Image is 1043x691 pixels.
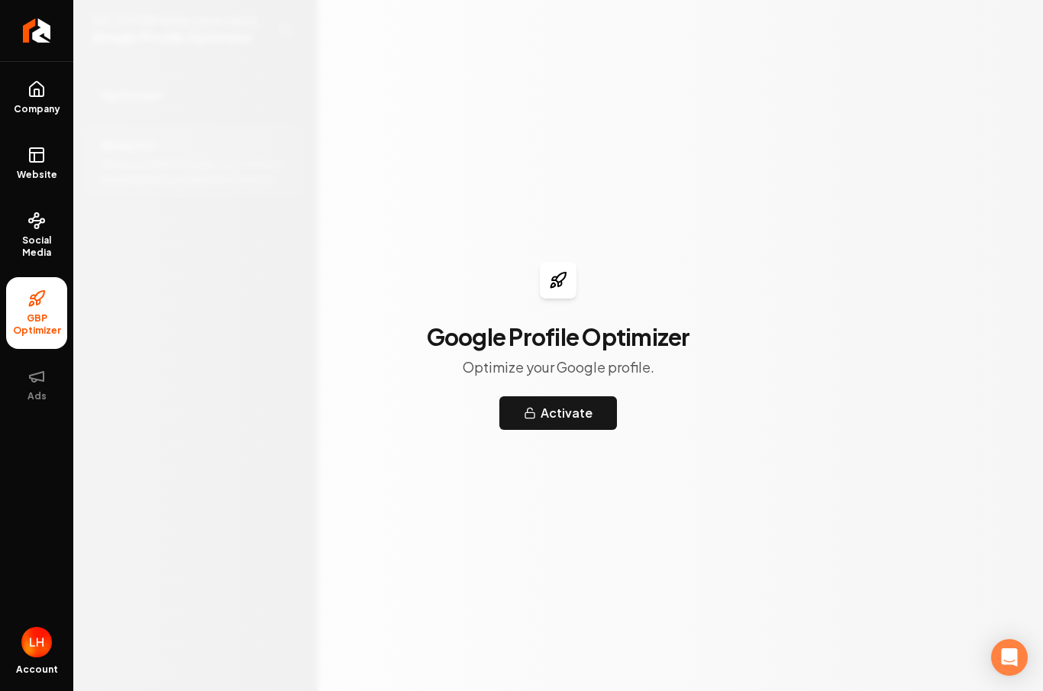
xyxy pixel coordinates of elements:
span: Social Media [6,234,67,259]
span: Account [16,664,58,676]
img: Luis Hernandez [21,627,52,657]
a: Company [6,68,67,128]
button: Open user button [21,627,52,657]
div: Open Intercom Messenger [991,639,1028,676]
a: Social Media [6,199,67,271]
img: Rebolt Logo [23,18,51,43]
span: Website [11,169,63,181]
a: Website [6,134,67,193]
span: Company [8,103,66,115]
button: Ads [6,355,67,415]
span: GBP Optimizer [6,312,67,337]
span: Ads [21,390,53,402]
